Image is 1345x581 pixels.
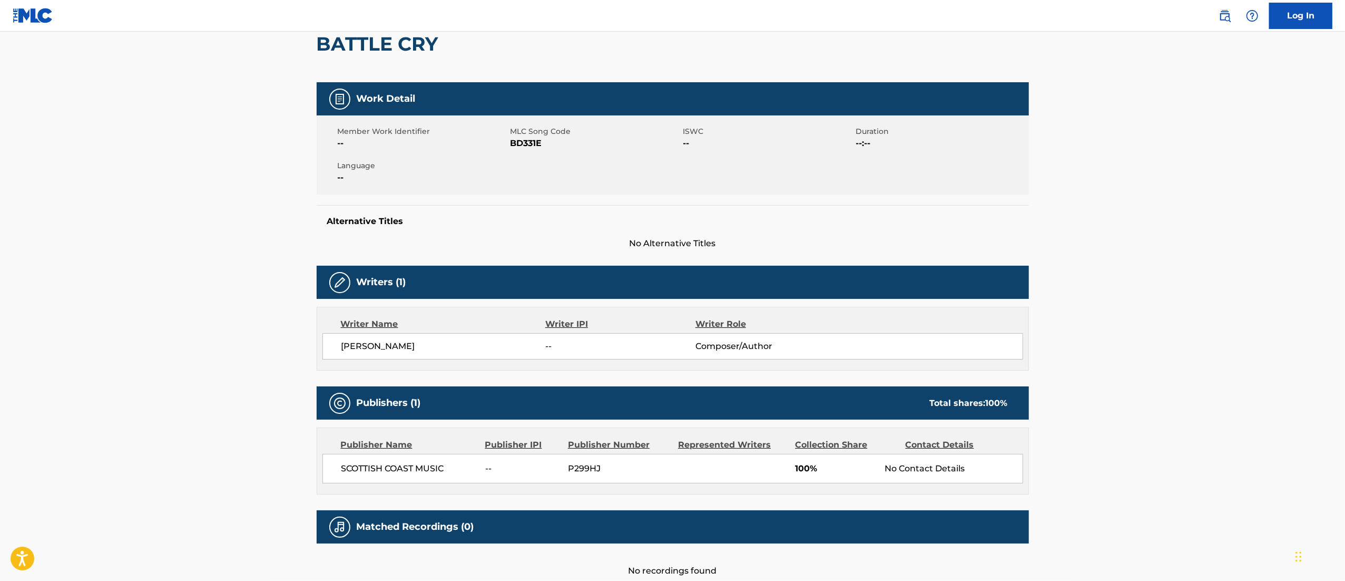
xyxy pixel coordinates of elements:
[13,8,53,23] img: MLC Logo
[568,462,670,475] span: P299HJ
[327,216,1018,227] h5: Alternative Titles
[333,397,346,410] img: Publishers
[885,462,1022,475] div: No Contact Details
[317,544,1029,577] div: No recordings found
[341,439,477,451] div: Publisher Name
[545,318,695,331] div: Writer IPI
[338,126,508,137] span: Member Work Identifier
[338,160,508,171] span: Language
[695,318,832,331] div: Writer Role
[333,276,346,289] img: Writers
[357,521,474,533] h5: Matched Recordings (0)
[1242,5,1263,26] div: Help
[357,276,406,288] h5: Writers (1)
[1246,9,1259,22] img: help
[338,171,508,184] span: --
[795,439,897,451] div: Collection Share
[545,340,695,353] span: --
[856,126,1026,137] span: Duration
[485,439,560,451] div: Publisher IPI
[678,439,787,451] div: Represented Writers
[317,32,444,56] h2: BATTLE CRY
[1292,530,1345,581] iframe: Chat Widget
[317,237,1029,250] span: No Alternative Titles
[357,93,416,105] h5: Work Detail
[333,521,346,534] img: Matched Recordings
[683,137,853,150] span: --
[510,137,681,150] span: BD331E
[930,397,1008,410] div: Total shares:
[695,340,832,353] span: Composer/Author
[485,462,560,475] span: --
[357,397,421,409] h5: Publishers (1)
[1219,9,1231,22] img: search
[683,126,853,137] span: ISWC
[1295,541,1302,573] div: Drag
[906,439,1008,451] div: Contact Details
[568,439,670,451] div: Publisher Number
[341,462,478,475] span: SCOTTISH COAST MUSIC
[333,93,346,105] img: Work Detail
[510,126,681,137] span: MLC Song Code
[1269,3,1332,29] a: Log In
[341,340,546,353] span: [PERSON_NAME]
[338,137,508,150] span: --
[1214,5,1235,26] a: Public Search
[986,398,1008,408] span: 100 %
[341,318,546,331] div: Writer Name
[795,462,877,475] span: 100%
[856,137,1026,150] span: --:--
